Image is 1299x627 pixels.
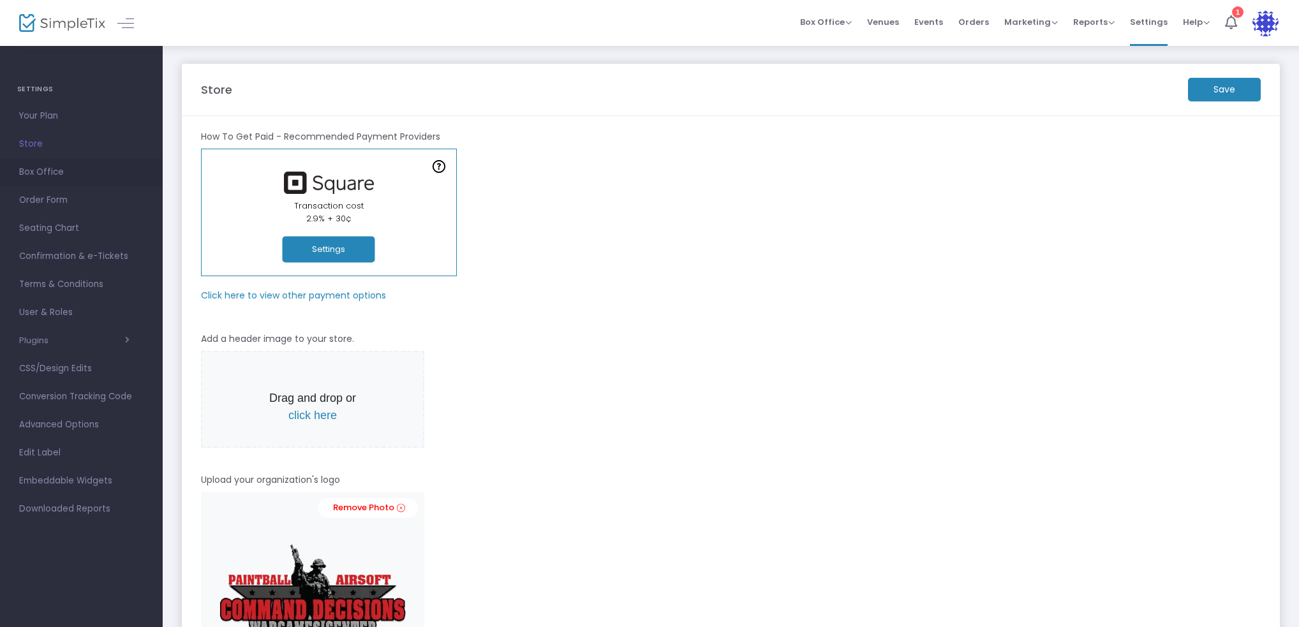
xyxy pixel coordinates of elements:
span: Confirmation & e-Tickets [19,248,144,265]
span: Conversion Tracking Code [19,388,144,405]
h4: SETTINGS [17,77,145,102]
span: Reports [1073,16,1115,28]
span: Orders [958,6,989,38]
a: Remove Photo [318,498,418,518]
span: Help [1183,16,1210,28]
span: Box Office [19,164,144,181]
button: Plugins [19,336,130,346]
m-panel-subtitle: Click here to view other payment options [201,289,386,302]
span: Box Office [800,16,852,28]
span: Events [914,6,943,38]
span: 2.9% + 30¢ [306,212,352,225]
span: Order Form [19,192,144,209]
span: Advanced Options [19,417,144,433]
span: Store [19,136,144,152]
span: Edit Label [19,445,144,461]
span: Seating Chart [19,220,144,237]
div: 1 [1232,6,1243,18]
span: Embeddable Widgets [19,473,144,489]
m-button: Save [1188,78,1261,101]
img: question-mark [433,160,445,173]
m-panel-subtitle: Add a header image to your store. [201,332,354,346]
span: Marketing [1004,16,1058,28]
m-panel-subtitle: How To Get Paid - Recommended Payment Providers [201,130,440,144]
span: User & Roles [19,304,144,321]
span: click here [288,409,337,422]
span: Terms & Conditions [19,276,144,293]
p: Drag and drop or [260,390,366,424]
span: CSS/Design Edits [19,360,144,377]
img: square.png [278,172,380,194]
m-panel-title: Store [201,81,232,98]
span: Downloaded Reports [19,501,144,517]
span: Venues [867,6,899,38]
span: Transaction cost [294,200,364,212]
span: Your Plan [19,108,144,124]
button: Settings [283,237,375,263]
span: Settings [1130,6,1168,38]
m-panel-subtitle: Upload your organization's logo [201,473,340,487]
